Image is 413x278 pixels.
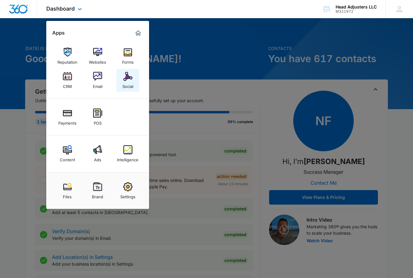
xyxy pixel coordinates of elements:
a: Content [56,142,79,165]
a: Intelligence [116,142,139,165]
div: Social [122,81,133,89]
a: Payments [56,106,79,129]
a: Marketing 360® Dashboard [133,28,143,38]
div: Reputation [57,57,77,65]
div: Payments [58,118,76,126]
div: CRM [63,81,72,89]
div: Files [63,191,72,199]
a: CRM [56,69,79,92]
div: account name [336,5,377,9]
a: Ads [86,142,109,165]
div: account id [336,9,377,14]
div: Content [60,154,75,162]
a: Reputation [56,45,79,68]
a: Settings [116,179,139,202]
div: Brand [92,191,103,199]
div: Intelligence [117,154,138,162]
a: POS [86,106,109,129]
div: Websites [89,57,106,65]
a: Forms [116,45,139,68]
a: Websites [86,45,109,68]
div: Ads [94,154,101,162]
div: Settings [120,191,135,199]
a: Brand [86,179,109,202]
a: Email [86,69,109,92]
div: Forms [122,57,134,65]
span: Dashboard [46,5,75,12]
a: Social [116,69,139,92]
div: POS [94,118,102,126]
div: Email [93,81,102,89]
h2: Apps [52,30,65,36]
a: Files [56,179,79,202]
